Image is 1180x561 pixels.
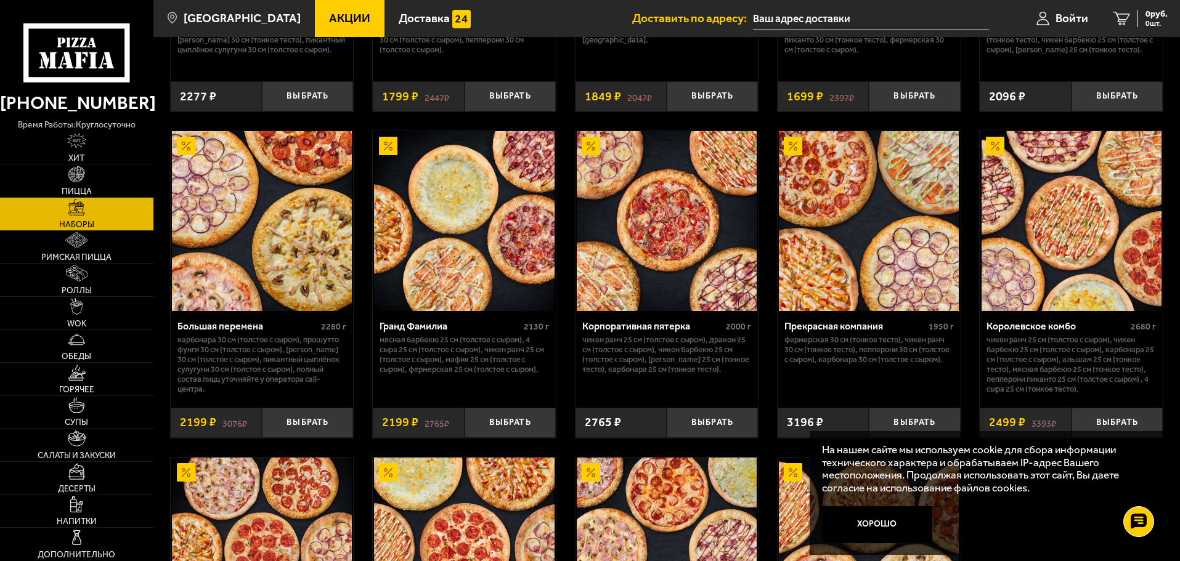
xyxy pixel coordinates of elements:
[779,131,959,311] img: Прекрасная компания
[869,408,960,438] button: Выбрать
[452,10,471,28] img: 15daf4d41897b9f0e9f617042186c801.svg
[262,81,353,111] button: Выбрать
[989,91,1025,103] span: 2096 ₽
[41,253,112,262] span: Римская пицца
[172,131,352,311] img: Большая перемена
[787,91,823,103] span: 1699 ₽
[57,517,97,526] span: Напитки
[582,137,600,155] img: Акционный
[1056,12,1088,24] span: Войти
[986,137,1004,155] img: Акционный
[379,137,397,155] img: Акционный
[582,335,752,374] p: Чикен Ранч 25 см (толстое с сыром), Дракон 25 см (толстое с сыром), Чикен Барбекю 25 см (толстое ...
[465,408,556,438] button: Выбрать
[62,187,92,196] span: Пицца
[465,81,556,111] button: Выбрать
[987,320,1128,332] div: Королевское комбо
[784,335,954,365] p: Фермерская 30 см (тонкое тесто), Чикен Ранч 30 см (тонкое тесто), Пепперони 30 см (толстое с сыро...
[262,408,353,438] button: Выбрать
[582,320,723,332] div: Корпоративная пятерка
[382,91,418,103] span: 1799 ₽
[667,81,758,111] button: Выбрать
[380,25,549,55] p: Дракон 30 см (толстое с сыром), Деревенская 30 см (толстое с сыром), Пепперони 30 см (толстое с с...
[582,463,600,482] img: Акционный
[784,25,954,55] p: Аль-Шам 30 см (тонкое тесто), Пепперони Пиканто 30 см (тонкое тесто), Фермерская 30 см (толстое с...
[778,131,961,311] a: АкционныйПрекрасная компания
[62,352,91,361] span: Обеды
[177,320,319,332] div: Большая перемена
[787,416,823,429] span: 3196 ₽
[585,416,621,429] span: 2765 ₽
[829,91,854,103] s: 2397 ₽
[577,131,757,311] img: Корпоративная пятерка
[59,385,94,394] span: Горячее
[1031,416,1056,429] s: 3393 ₽
[784,463,802,482] img: Акционный
[65,418,88,427] span: Супы
[929,321,954,332] span: 1950 г
[177,335,347,394] p: Карбонара 30 см (толстое с сыром), Прошутто Фунги 30 см (толстое с сыром), [PERSON_NAME] 30 см (т...
[784,137,802,155] img: Акционный
[38,551,115,559] span: Дополнительно
[1072,408,1163,438] button: Выбрать
[753,7,989,30] input: Ваш адрес доставки
[380,335,549,374] p: Мясная Барбекю 25 см (толстое с сыром), 4 сыра 25 см (толстое с сыром), Чикен Ранч 25 см (толстое...
[380,320,521,332] div: Гранд Фамилиа
[68,154,84,163] span: Хит
[1072,81,1163,111] button: Выбрать
[989,416,1025,429] span: 2499 ₽
[667,408,758,438] button: Выбрать
[379,463,397,482] img: Акционный
[184,12,301,24] span: [GEOGRAPHIC_DATA]
[329,12,370,24] span: Акции
[180,91,216,103] span: 2277 ₽
[425,91,449,103] s: 2447 ₽
[632,12,753,24] span: Доставить по адресу:
[726,321,751,332] span: 2000 г
[374,131,554,311] img: Гранд Фамилиа
[399,12,450,24] span: Доставка
[576,131,759,311] a: АкционныйКорпоративная пятерка
[59,220,94,229] span: Наборы
[180,416,216,429] span: 2199 ₽
[524,321,549,332] span: 2130 г
[982,131,1162,311] img: Королевское комбо
[58,485,96,493] span: Десерты
[980,131,1163,311] a: АкционныйКоролевское комбо
[1145,20,1168,27] span: 0 шт.
[1131,321,1156,332] span: 2680 г
[585,91,621,103] span: 1849 ₽
[373,131,556,311] a: АкционныйГранд Фамилиа
[382,416,418,429] span: 2199 ₽
[177,463,195,482] img: Акционный
[822,506,933,543] button: Хорошо
[321,321,346,332] span: 2280 г
[822,443,1144,494] p: На нашем сайте мы используем cookie для сбора информации технического характера и обрабатываем IP...
[1145,10,1168,18] span: 0 руб.
[425,416,449,429] s: 2765 ₽
[171,131,354,311] a: АкционныйБольшая перемена
[987,25,1156,55] p: Пепперони 25 см (толстое с сыром), 4 сыра 25 см (тонкое тесто), Чикен Барбекю 25 см (толстое с сы...
[627,91,652,103] s: 2047 ₽
[222,416,247,429] s: 3076 ₽
[62,286,92,295] span: Роллы
[177,137,195,155] img: Акционный
[869,81,960,111] button: Выбрать
[177,25,347,55] p: Карбонара 30 см (толстое с сыром), [PERSON_NAME] 30 см (тонкое тесто), Пикантный цыплёнок сулугун...
[67,320,86,328] span: WOK
[38,451,116,460] span: Салаты и закуски
[987,335,1156,394] p: Чикен Ранч 25 см (толстое с сыром), Чикен Барбекю 25 см (толстое с сыром), Карбонара 25 см (толст...
[784,320,926,332] div: Прекрасная компания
